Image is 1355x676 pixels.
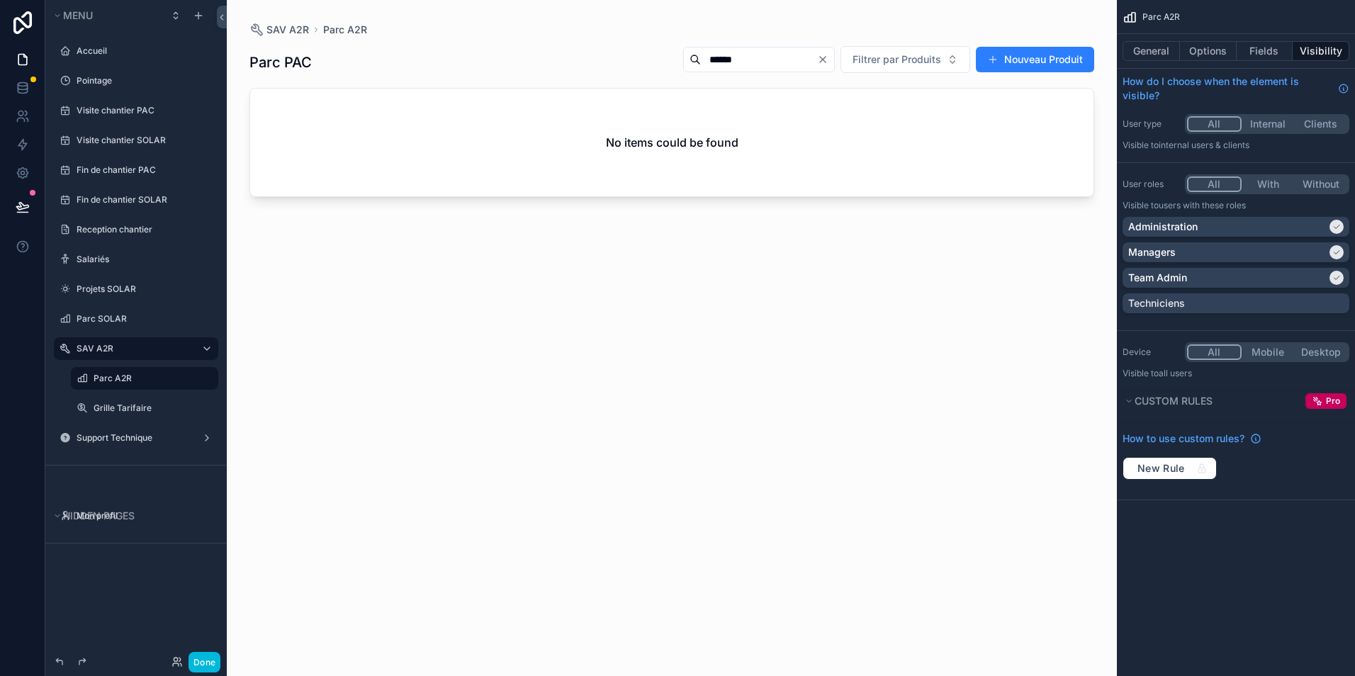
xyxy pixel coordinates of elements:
button: Clients [1294,116,1347,132]
label: SAV A2R [77,343,190,354]
h1: Parc PAC [249,52,312,72]
h2: No items could be found [606,134,738,151]
label: Pointage [77,75,210,86]
button: Hidden pages [51,506,213,526]
button: Visibility [1293,41,1349,61]
a: How do I choose when the element is visible? [1123,74,1349,103]
p: Visible to [1123,368,1349,379]
span: all users [1159,368,1192,378]
button: Menu [51,6,162,26]
label: Parc A2R [94,373,210,384]
label: Fin de chantier PAC [77,164,210,176]
span: Pro [1326,395,1340,407]
p: Managers [1128,245,1176,259]
p: Techniciens [1128,296,1185,310]
button: With [1242,176,1295,192]
p: Visible to [1123,200,1349,211]
button: General [1123,41,1180,61]
p: Visible to [1123,140,1349,151]
a: How to use custom rules? [1123,432,1261,446]
label: Support Technique [77,432,190,444]
label: Fin de chantier SOLAR [77,194,210,205]
button: Options [1180,41,1237,61]
label: Reception chantier [77,224,210,235]
a: SAV A2R [249,23,309,37]
span: Users with these roles [1159,200,1246,210]
button: Internal [1242,116,1295,132]
label: Grille Tarifaire [94,402,210,414]
span: Menu [63,9,93,21]
button: Done [189,652,220,672]
button: Custom rules [1123,391,1300,411]
span: Internal users & clients [1159,140,1249,150]
label: Salariés [77,254,210,265]
p: Administration [1128,220,1198,234]
button: Desktop [1294,344,1347,360]
button: Select Button [840,46,970,73]
label: Projets SOLAR [77,283,210,295]
button: Nouveau Produit [976,47,1094,72]
p: Team Admin [1128,271,1187,285]
button: Mobile [1242,344,1295,360]
button: All [1187,116,1242,132]
button: All [1187,344,1242,360]
span: Custom rules [1135,395,1213,407]
span: Parc A2R [1142,11,1180,23]
label: Mon profil [77,510,210,522]
label: Parc SOLAR [77,313,210,325]
span: New Rule [1132,462,1191,475]
button: Clear [817,54,834,65]
button: Without [1294,176,1347,192]
span: SAV A2R [266,23,309,37]
label: User type [1123,118,1179,130]
button: All [1187,176,1242,192]
label: Device [1123,347,1179,358]
label: Accueil [77,45,210,57]
span: Filtrer par Produits [853,52,941,67]
a: Parc A2R [323,23,367,37]
label: Visite chantier SOLAR [77,135,210,146]
button: Fields [1237,41,1293,61]
button: New Rule [1123,457,1217,480]
span: How do I choose when the element is visible? [1123,74,1332,103]
label: Visite chantier PAC [77,105,210,116]
label: User roles [1123,179,1179,190]
span: How to use custom rules? [1123,432,1244,446]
